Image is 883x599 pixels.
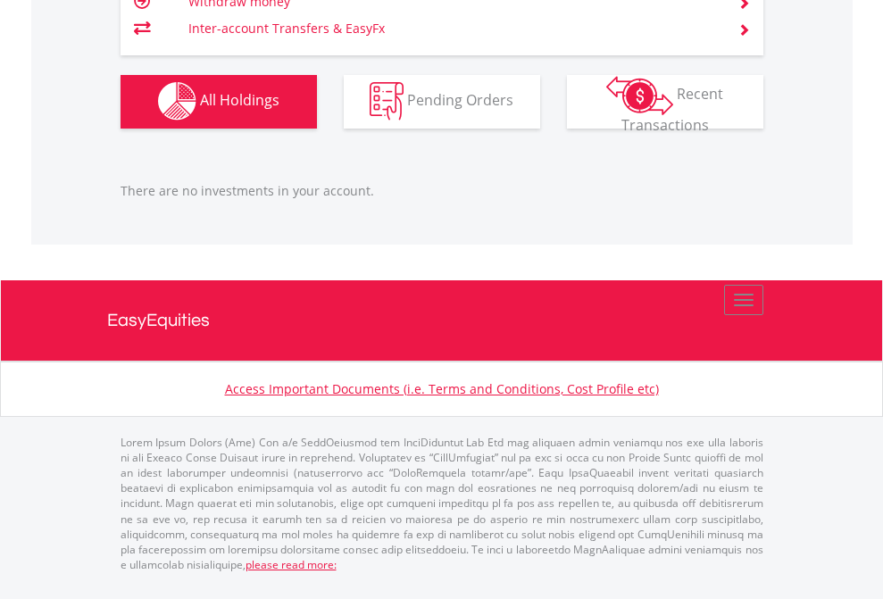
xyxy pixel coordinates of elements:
img: pending_instructions-wht.png [370,82,404,121]
a: please read more: [246,557,337,572]
button: All Holdings [121,75,317,129]
p: Lorem Ipsum Dolors (Ame) Con a/e SeddOeiusmod tem InciDiduntut Lab Etd mag aliquaen admin veniamq... [121,435,763,572]
span: Recent Transactions [621,84,724,135]
span: All Holdings [200,90,279,110]
a: EasyEquities [107,280,777,361]
a: Access Important Documents (i.e. Terms and Conditions, Cost Profile etc) [225,380,659,397]
img: holdings-wht.png [158,82,196,121]
img: transactions-zar-wht.png [606,76,673,115]
td: Inter-account Transfers & EasyFx [188,15,716,42]
button: Recent Transactions [567,75,763,129]
button: Pending Orders [344,75,540,129]
span: Pending Orders [407,90,513,110]
p: There are no investments in your account. [121,182,763,200]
